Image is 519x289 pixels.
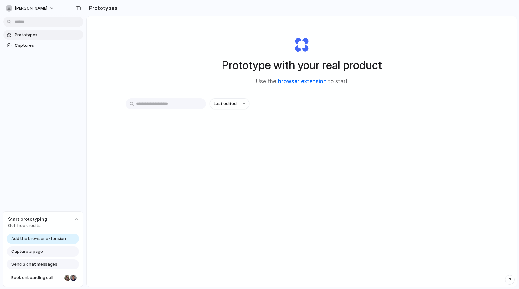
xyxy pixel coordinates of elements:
span: Send 3 chat messages [11,261,57,268]
span: [PERSON_NAME] [15,5,47,12]
a: Prototypes [3,30,83,40]
div: Nicole Kubica [64,274,71,282]
a: Captures [3,41,83,50]
span: Last edited [214,101,237,107]
span: Capture a page [11,248,43,255]
span: Prototypes [15,32,81,38]
span: Book onboarding call [11,275,62,281]
a: browser extension [278,78,327,85]
button: [PERSON_NAME] [3,3,57,13]
span: Start prototyping [8,216,47,222]
h1: Prototype with your real product [222,57,382,74]
span: Use the to start [256,78,348,86]
a: Book onboarding call [7,273,79,283]
div: Christian Iacullo [69,274,77,282]
h2: Prototypes [86,4,118,12]
span: Captures [15,42,81,49]
span: Add the browser extension [11,235,66,242]
button: Last edited [210,98,249,109]
span: Get free credits [8,222,47,229]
